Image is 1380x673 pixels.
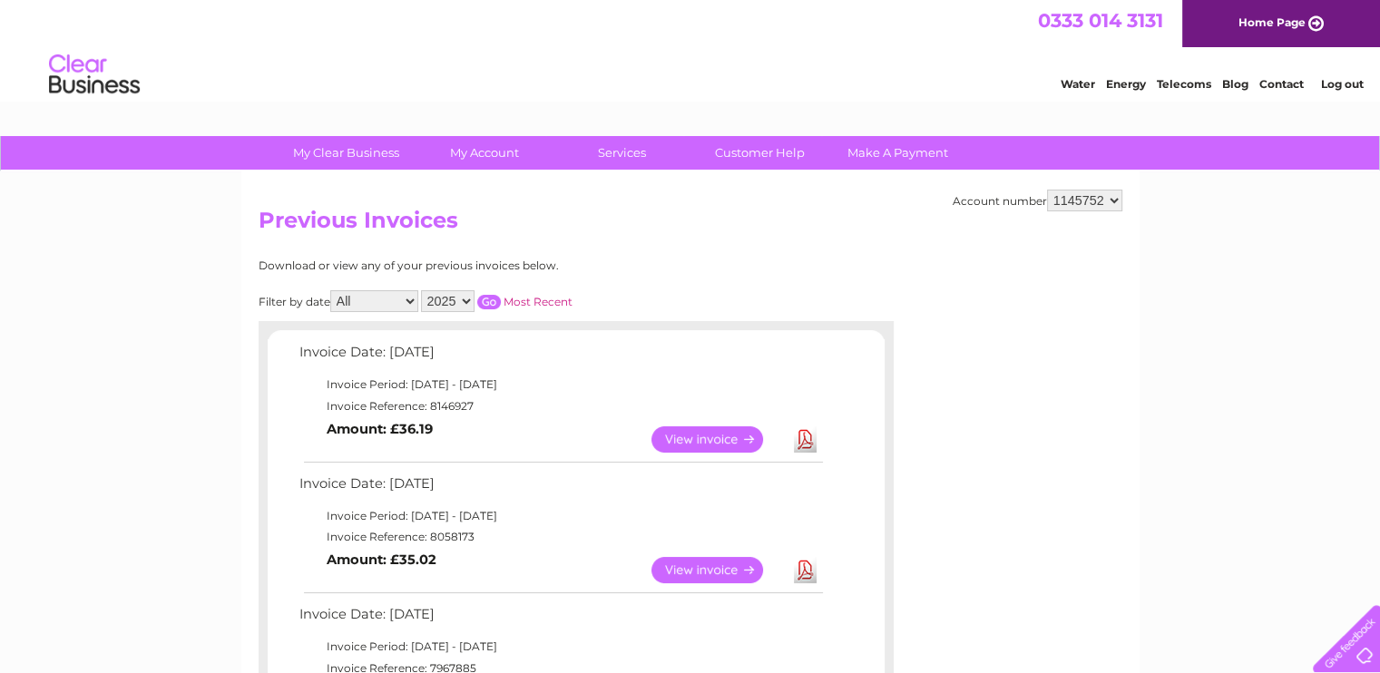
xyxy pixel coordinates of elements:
[295,395,826,417] td: Invoice Reference: 8146927
[295,340,826,374] td: Invoice Date: [DATE]
[651,426,785,453] a: View
[409,136,559,170] a: My Account
[794,557,817,583] a: Download
[685,136,835,170] a: Customer Help
[295,472,826,505] td: Invoice Date: [DATE]
[259,208,1122,242] h2: Previous Invoices
[48,47,141,102] img: logo.png
[1038,9,1163,32] a: 0333 014 3131
[1320,77,1363,91] a: Log out
[259,259,735,272] div: Download or view any of your previous invoices below.
[271,136,421,170] a: My Clear Business
[1106,77,1146,91] a: Energy
[823,136,973,170] a: Make A Payment
[547,136,697,170] a: Services
[1157,77,1211,91] a: Telecoms
[259,290,735,312] div: Filter by date
[327,421,433,437] b: Amount: £36.19
[1222,77,1248,91] a: Blog
[504,295,573,308] a: Most Recent
[262,10,1120,88] div: Clear Business is a trading name of Verastar Limited (registered in [GEOGRAPHIC_DATA] No. 3667643...
[794,426,817,453] a: Download
[651,557,785,583] a: View
[327,551,436,568] b: Amount: £35.02
[295,526,826,548] td: Invoice Reference: 8058173
[295,602,826,636] td: Invoice Date: [DATE]
[1061,77,1095,91] a: Water
[295,505,826,527] td: Invoice Period: [DATE] - [DATE]
[295,374,826,395] td: Invoice Period: [DATE] - [DATE]
[1259,77,1304,91] a: Contact
[295,636,826,658] td: Invoice Period: [DATE] - [DATE]
[953,190,1122,211] div: Account number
